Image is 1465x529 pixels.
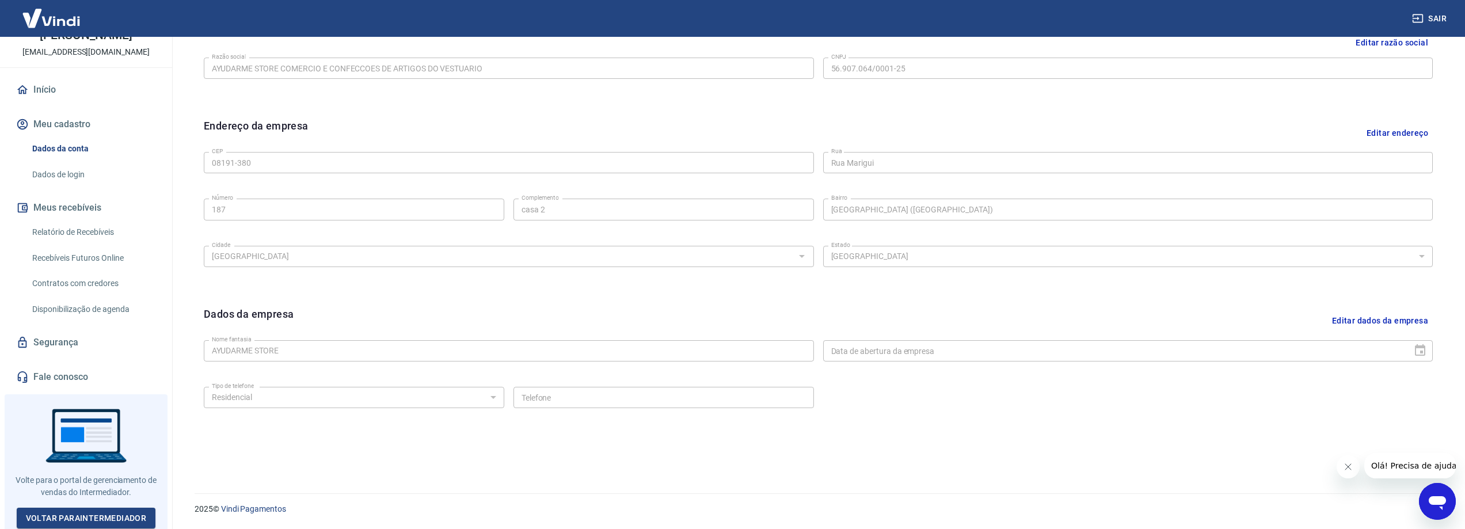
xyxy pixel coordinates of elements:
[831,241,850,249] label: Estado
[40,29,132,41] p: [PERSON_NAME]
[1364,453,1456,478] iframe: Mensagem da empresa
[204,118,309,147] h6: Endereço da empresa
[1410,8,1451,29] button: Sair
[28,298,158,321] a: Disponibilização de agenda
[212,382,254,390] label: Tipo de telefone
[7,8,97,17] span: Olá! Precisa de ajuda?
[221,504,286,513] a: Vindi Pagamentos
[28,163,158,187] a: Dados de login
[212,335,252,344] label: Nome fantasia
[1419,483,1456,520] iframe: Botão para abrir a janela de mensagens
[212,52,246,61] label: Razão social
[212,147,223,155] label: CEP
[14,112,158,137] button: Meu cadastro
[14,364,158,390] a: Fale conosco
[14,1,89,36] img: Vindi
[831,147,842,155] label: Rua
[28,137,158,161] a: Dados da conta
[1362,118,1433,147] button: Editar endereço
[204,306,294,336] h6: Dados da empresa
[14,330,158,355] a: Segurança
[831,193,847,202] label: Bairro
[28,272,158,295] a: Contratos com credores
[14,77,158,102] a: Início
[207,249,792,264] input: Digite aqui algumas palavras para buscar a cidade
[522,193,559,202] label: Complemento
[17,508,156,529] a: Voltar paraIntermediador
[28,246,158,270] a: Recebíveis Futuros Online
[28,220,158,244] a: Relatório de Recebíveis
[1351,32,1433,54] button: Editar razão social
[1337,455,1360,478] iframe: Fechar mensagem
[195,503,1437,515] p: 2025 ©
[831,52,846,61] label: CNPJ
[22,46,150,58] p: [EMAIL_ADDRESS][DOMAIN_NAME]
[823,340,1405,361] input: DD/MM/YYYY
[1327,306,1433,336] button: Editar dados da empresa
[14,195,158,220] button: Meus recebíveis
[212,193,233,202] label: Número
[212,241,230,249] label: Cidade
